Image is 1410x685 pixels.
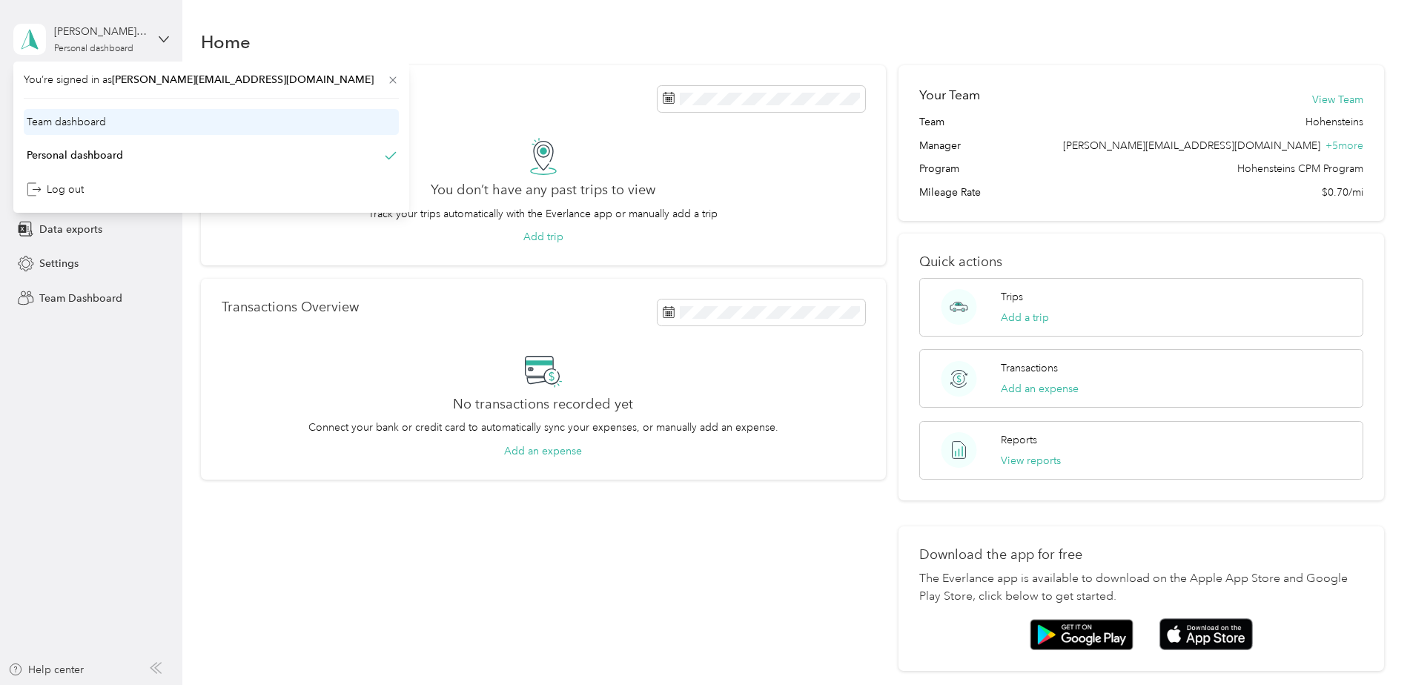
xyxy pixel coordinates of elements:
[1001,453,1061,469] button: View reports
[919,114,944,130] span: Team
[368,206,718,222] p: Track your trips automatically with the Everlance app or manually add a trip
[504,443,582,459] button: Add an expense
[39,222,102,237] span: Data exports
[112,73,374,86] span: [PERSON_NAME][EMAIL_ADDRESS][DOMAIN_NAME]
[54,44,133,53] div: Personal dashboard
[1001,432,1037,448] p: Reports
[8,662,84,678] button: Help center
[919,138,961,153] span: Manager
[27,182,84,197] div: Log out
[919,254,1363,270] p: Quick actions
[1001,360,1058,376] p: Transactions
[1063,139,1320,152] span: [PERSON_NAME][EMAIL_ADDRESS][DOMAIN_NAME]
[1030,619,1133,650] img: Google play
[201,34,251,50] h1: Home
[39,291,122,306] span: Team Dashboard
[1001,381,1079,397] button: Add an expense
[27,114,106,130] div: Team dashboard
[453,397,633,412] h2: No transactions recorded yet
[1159,618,1253,650] img: App store
[919,547,1363,563] p: Download the app for free
[308,420,778,435] p: Connect your bank or credit card to automatically sync your expenses, or manually add an expense.
[222,300,359,315] p: Transactions Overview
[27,148,123,163] div: Personal dashboard
[919,86,980,105] h2: Your Team
[1001,289,1023,305] p: Trips
[54,24,147,39] div: [PERSON_NAME][EMAIL_ADDRESS][DOMAIN_NAME]
[24,72,399,87] span: You’re signed in as
[1327,602,1410,685] iframe: Everlance-gr Chat Button Frame
[1305,114,1363,130] span: Hohensteins
[39,256,79,271] span: Settings
[431,182,655,198] h2: You don’t have any past trips to view
[1237,161,1363,176] span: Hohensteins CPM Program
[1322,185,1363,200] span: $0.70/mi
[1001,310,1049,325] button: Add a trip
[919,570,1363,606] p: The Everlance app is available to download on the Apple App Store and Google Play Store, click be...
[1325,139,1363,152] span: + 5 more
[1312,92,1363,107] button: View Team
[919,185,981,200] span: Mileage Rate
[523,229,563,245] button: Add trip
[919,161,959,176] span: Program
